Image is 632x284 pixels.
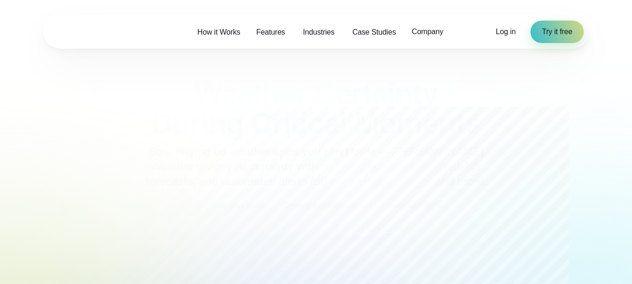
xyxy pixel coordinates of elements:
[542,26,572,37] span: Try it free
[256,27,285,38] span: Features
[344,22,404,42] a: Case Studies
[530,21,583,43] a: Try it free
[412,26,443,37] span: Company
[496,28,516,36] span: Log in
[352,27,396,38] span: Case Studies
[189,22,248,42] a: How it Works
[197,27,240,38] span: How it Works
[496,26,516,37] a: Log in
[303,27,334,38] span: Industries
